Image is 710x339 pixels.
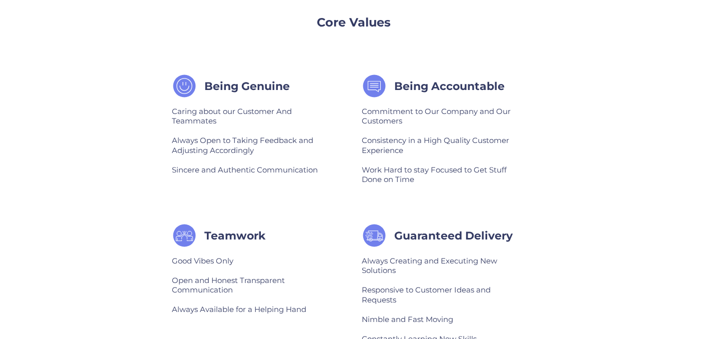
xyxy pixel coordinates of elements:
[172,106,335,175] p: Caring about our Customer And Teammates Always Open to Taking Feedback and Adjusting Accordingly ...
[204,79,290,93] h6: Being Genuine
[394,229,513,243] h6: Guaranteed Delivery
[394,79,505,93] h6: Being Accountable
[362,106,525,184] p: Commitment to Our Company and Our Customers Consistency in a High Quality Customer Experience Wor...
[172,256,335,314] p: Good Vibes Only Open and Honest Transparent Communication Always Available for a Helping Hand
[204,229,265,243] h6: Teamwork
